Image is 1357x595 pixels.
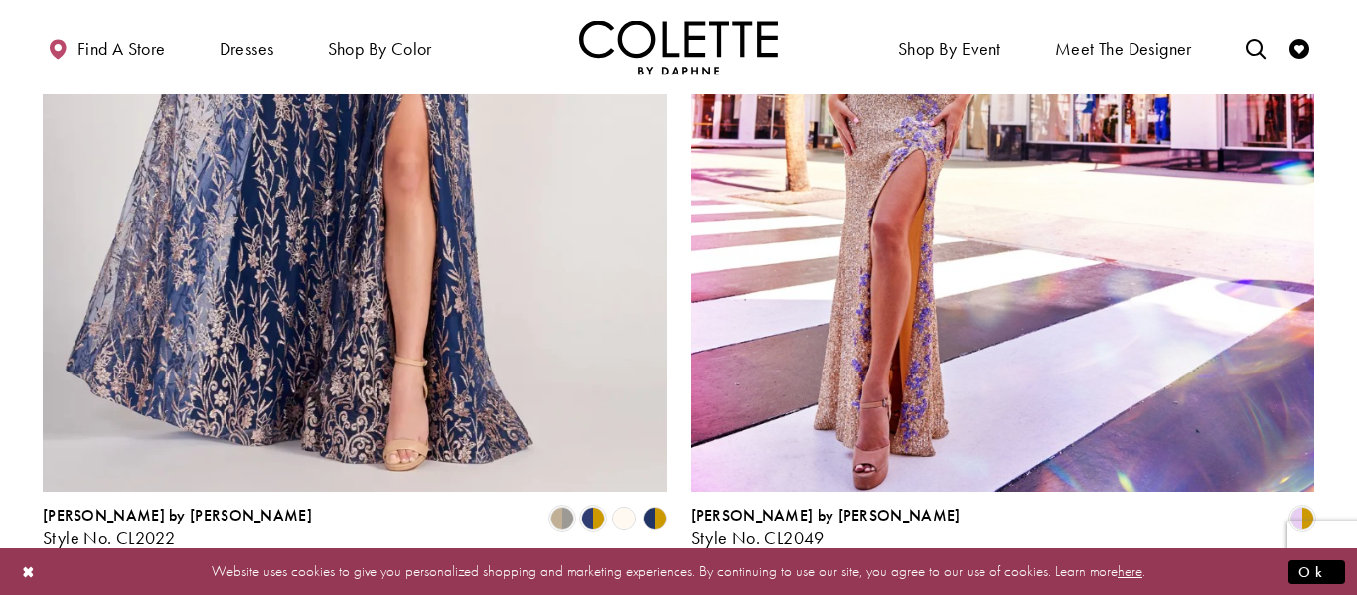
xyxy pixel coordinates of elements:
[1055,39,1192,59] span: Meet the designer
[1050,20,1197,74] a: Meet the designer
[691,505,961,525] span: [PERSON_NAME] by [PERSON_NAME]
[43,526,175,549] span: Style No. CL2022
[323,20,437,74] span: Shop by color
[550,507,574,530] i: Gold/Pewter
[143,558,1214,585] p: Website uses cookies to give you personalized shopping and marketing experiences. By continuing t...
[1288,559,1345,584] button: Submit Dialog
[579,20,778,74] a: Visit Home Page
[1118,561,1142,581] a: here
[581,507,605,530] i: Navy Blue/Gold
[1241,20,1271,74] a: Toggle search
[220,39,274,59] span: Dresses
[43,20,170,74] a: Find a store
[77,39,166,59] span: Find a store
[643,507,667,530] i: Navy/Gold
[612,507,636,530] i: Diamond White
[898,39,1001,59] span: Shop By Event
[43,505,312,525] span: [PERSON_NAME] by [PERSON_NAME]
[43,507,312,548] div: Colette by Daphne Style No. CL2022
[12,554,46,589] button: Close Dialog
[691,507,961,548] div: Colette by Daphne Style No. CL2049
[1284,20,1314,74] a: Check Wishlist
[215,20,279,74] span: Dresses
[893,20,1006,74] span: Shop By Event
[328,39,432,59] span: Shop by color
[1290,507,1314,530] i: Gold/Lilac
[691,526,825,549] span: Style No. CL2049
[579,20,778,74] img: Colette by Daphne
